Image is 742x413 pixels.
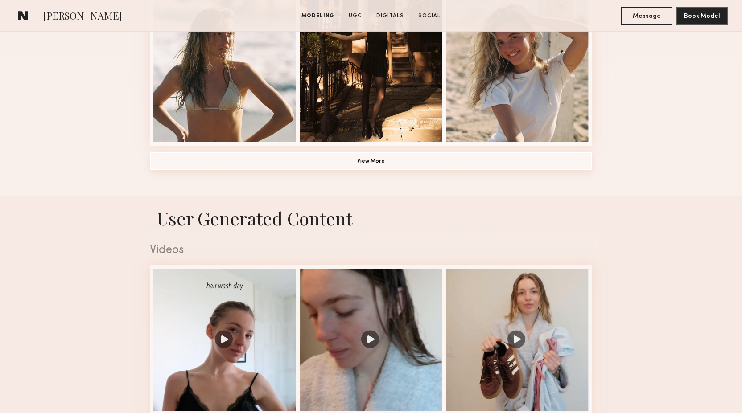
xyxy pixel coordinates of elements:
a: UGC [345,12,366,20]
a: Modeling [298,12,338,20]
a: Book Model [676,12,728,19]
h1: User Generated Content [143,206,599,230]
div: Videos [150,245,592,256]
button: Message [621,7,672,25]
a: Social [415,12,444,20]
button: View More [150,152,592,170]
button: Book Model [676,7,728,25]
a: Digitals [373,12,408,20]
span: [PERSON_NAME] [43,9,122,25]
